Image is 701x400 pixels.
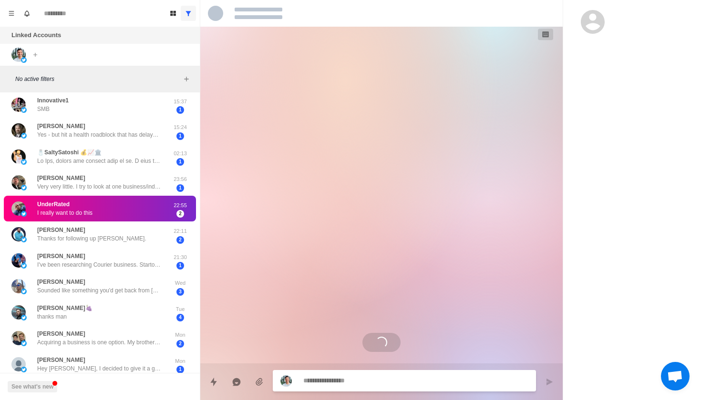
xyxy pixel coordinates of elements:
[176,288,184,296] span: 3
[37,157,161,165] p: Lo Ips, dolors ame consect adip el se. D eius te Incidi Utlabo, Etdolorema, ali E adminim ve qui ...
[21,133,27,139] img: picture
[227,372,246,391] button: Reply with AI
[11,227,26,241] img: picture
[37,356,85,364] p: [PERSON_NAME]
[168,331,192,339] p: Mon
[176,158,184,166] span: 1
[11,357,26,371] img: picture
[21,340,27,346] img: picture
[37,234,146,243] p: Thanks for following up [PERSON_NAME].
[280,375,292,387] img: picture
[11,201,26,216] img: picture
[11,305,26,320] img: picture
[250,372,269,391] button: Add media
[37,105,50,113] p: SMB
[37,364,161,373] p: Hey [PERSON_NAME], I decided to give it a go on my own, given I have some friends who run small b...
[21,263,27,269] img: picture
[540,372,559,391] button: Send message
[21,211,27,217] img: picture
[165,6,181,21] button: Board View
[37,260,161,269] p: I've been researching Courier business. Startong with my personal car and working up to a sprinte...
[37,200,70,209] p: UnderRated
[176,366,184,373] span: 1
[11,123,26,138] img: picture
[176,106,184,114] span: 1
[37,122,85,130] p: [PERSON_NAME]
[168,227,192,235] p: 22:11
[21,289,27,294] img: picture
[204,372,223,391] button: Quick replies
[11,30,61,40] p: Linked Accounts
[19,6,34,21] button: Notifications
[176,262,184,270] span: 1
[37,304,93,312] p: [PERSON_NAME]🍇
[11,253,26,268] img: picture
[37,209,93,217] p: I really want to do this
[37,286,161,295] p: Sounded like something you'd get back from [GEOGRAPHIC_DATA][PERSON_NAME] if you messaged his gro...
[37,148,102,157] p: 🧂SaltySatoshi 💰📈🏛️
[21,57,27,63] img: picture
[30,49,41,60] button: Add account
[168,175,192,183] p: 23:56
[11,98,26,112] img: picture
[37,278,85,286] p: [PERSON_NAME]
[8,381,57,392] button: See what's new
[21,185,27,190] img: picture
[37,96,69,105] p: Innovative1
[168,279,192,287] p: Wed
[21,237,27,242] img: picture
[15,75,181,83] p: No active filters
[21,367,27,372] img: picture
[11,48,26,62] img: picture
[181,73,192,85] button: Add filters
[21,159,27,165] img: picture
[168,123,192,131] p: 15:24
[37,338,161,347] p: Acquiring a business is one option. My brothers are running building/running Airbnb in [US_STATE]...
[176,236,184,244] span: 2
[37,226,85,234] p: [PERSON_NAME]
[11,175,26,190] img: picture
[176,132,184,140] span: 1
[37,174,85,182] p: [PERSON_NAME]
[4,6,19,21] button: Menu
[21,107,27,113] img: picture
[176,184,184,192] span: 1
[168,201,192,210] p: 22:55
[176,210,184,218] span: 2
[11,331,26,345] img: picture
[176,314,184,321] span: 4
[37,130,161,139] p: Yes - but hit a health roadblock that has delayed me from moving forward right now.
[37,252,85,260] p: [PERSON_NAME]
[37,312,67,321] p: thanks man
[168,98,192,106] p: 15:37
[21,315,27,320] img: picture
[11,279,26,293] img: picture
[661,362,690,390] a: Open chat
[168,357,192,365] p: Mon
[37,182,161,191] p: Very very little. I try to look at one business/industry/segment each week, but everything Im doi...
[168,253,192,261] p: 21:30
[168,305,192,313] p: Tue
[37,330,85,338] p: [PERSON_NAME]
[11,150,26,164] img: picture
[181,6,196,21] button: Show all conversations
[168,150,192,158] p: 02:13
[176,340,184,348] span: 2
